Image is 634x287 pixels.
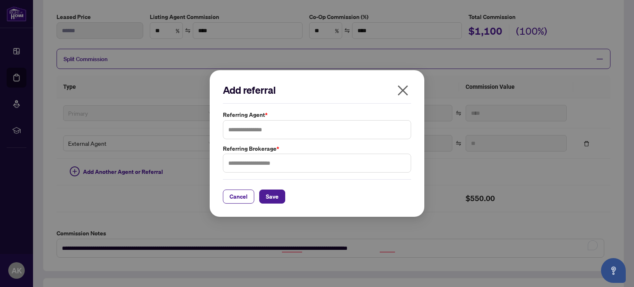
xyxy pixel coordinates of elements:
[229,190,248,203] span: Cancel
[223,110,411,119] label: Referring Agent
[223,190,254,204] button: Cancel
[223,83,411,97] h2: Add referral
[601,258,626,283] button: Open asap
[396,84,409,97] span: close
[266,190,279,203] span: Save
[259,190,285,204] button: Save
[223,144,411,153] label: Referring Brokerage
